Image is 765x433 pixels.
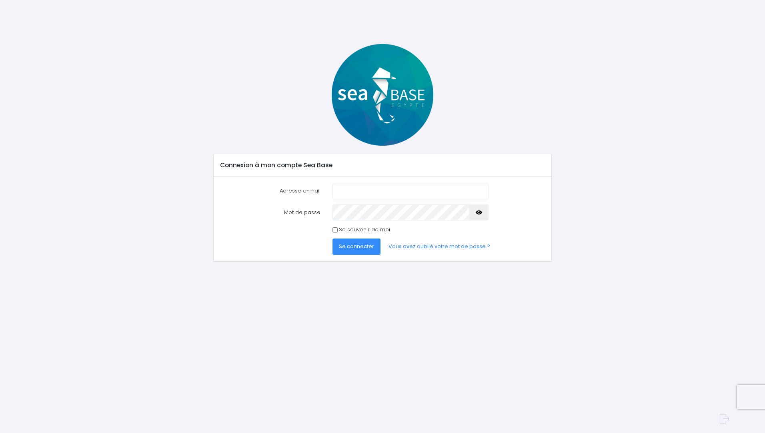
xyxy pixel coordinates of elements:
[214,154,551,176] div: Connexion à mon compte Sea Base
[214,204,326,221] label: Mot de passe
[332,239,380,255] button: Se connecter
[382,239,497,255] a: Vous avez oublié votre mot de passe ?
[339,243,374,250] span: Se connecter
[339,226,390,234] label: Se souvenir de moi
[214,183,326,199] label: Adresse e-mail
